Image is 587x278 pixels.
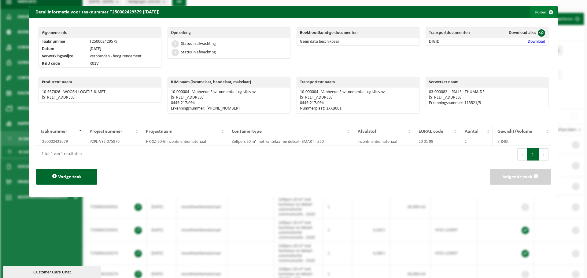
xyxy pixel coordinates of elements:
[414,137,460,146] td: 20 01 99
[227,137,353,146] td: Zelfpers 20 m³ met kantelaar en deksel - SMART - Z20
[300,106,416,111] p: Nummerplaat: 1XXB061
[141,137,227,146] td: HK-XZ-20-G incontinentiemateriaal
[509,31,536,35] span: Download alles
[490,169,551,185] button: Volgende taak
[90,129,122,134] span: Projectnummer
[300,90,416,95] p: 10-000004 - Vanheede Environmental Logistics nv
[87,53,161,60] td: Verbranden - hoog rendement
[58,175,82,179] span: Vorige taak
[39,28,161,38] th: Algemene info
[3,265,102,278] iframe: chat widget
[493,137,552,146] td: 7,840t
[39,60,87,67] td: R&D code
[39,77,161,88] th: Producent naam
[42,90,158,95] p: 10-937626 - WOOSH-LOCATIE JUMET
[528,39,545,44] a: Download
[426,28,490,38] th: Transportdocumenten
[297,28,419,38] th: Boekhoudkundige documenten
[232,129,262,134] span: Containertype
[297,38,419,45] td: Geen data beschikbaar
[40,129,67,134] span: Taaknummer
[181,42,216,46] div: Status in afwachting
[300,101,416,106] p: 0449.217.094
[530,6,557,18] button: Sluiten
[39,45,87,53] td: Datum
[29,6,166,18] h2: Detailinformatie voor taaknummer T250002429579 ([DATE])
[539,148,548,161] button: Next
[87,60,161,67] td: R01V
[429,101,545,106] p: Erkenningsnummer: 113521/5
[426,38,490,45] td: DIGID
[87,45,161,53] td: [DATE]
[171,95,287,100] p: [STREET_ADDRESS]
[300,95,416,100] p: [STREET_ADDRESS]
[171,101,287,106] p: 0449.217.094
[429,90,545,95] p: 03-000082 - IPALLE - THUMAIDE
[39,53,87,60] td: Verwerkingswijze
[87,38,161,45] td: T250002429579
[426,77,548,88] th: Verwerker naam
[465,129,478,134] span: Aantal
[460,137,493,146] td: 1
[297,77,419,88] th: Transporteur naam
[353,137,414,146] td: incontinentiemateriaal
[419,129,443,134] span: EURAL code
[517,148,527,161] button: Previous
[358,129,376,134] span: Afvalstof
[85,137,141,146] td: P2PL-VEL-075976
[181,50,216,55] div: Status in afwachting
[168,77,290,88] th: IHM naam (inzamelaar, handelaar, makelaar)
[39,38,87,45] td: Taaknummer
[171,106,287,111] p: Erkenningsnummer: [PHONE_NUMBER]
[146,129,172,134] span: Projectnaam
[503,175,532,179] span: Volgende taak
[168,28,290,38] th: Opmerking
[171,90,287,95] p: 10-000004 - Vanheede Environmental Logistics nv
[527,148,539,161] button: 1
[39,149,82,160] div: 1 tot 1 van 1 resultaten
[36,169,97,185] button: Vorige taak
[429,95,545,100] p: [STREET_ADDRESS]
[35,137,85,146] td: T250002429579
[497,129,532,134] span: Gewicht/Volume
[42,95,158,100] p: [STREET_ADDRESS]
